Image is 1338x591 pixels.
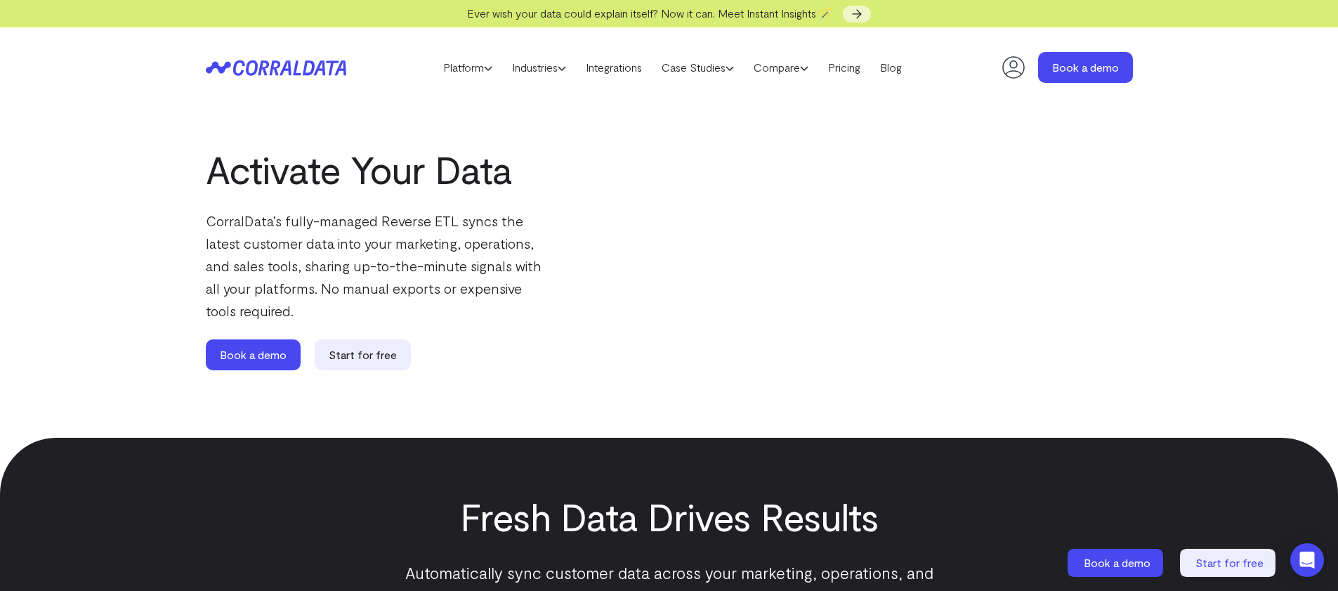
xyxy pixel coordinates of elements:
a: Pricing [818,57,870,78]
h2: Fresh Data Drives Results [395,494,943,539]
a: Book a demo [1068,549,1166,577]
a: Compare [744,57,818,78]
span: Start for free [1195,556,1264,569]
a: Platform [433,57,502,78]
a: Book a demo [206,339,301,370]
a: Start for free [315,339,411,370]
a: Book a demo [1038,52,1133,83]
a: Case Studies [652,57,744,78]
a: Start for free [1180,549,1278,577]
a: Industries [502,57,576,78]
p: CorralData’s fully-managed Reverse ETL syncs the latest customer data into your marketing, operat... [206,209,543,322]
h1: Activate Your Data [206,147,619,192]
div: Open Intercom Messenger [1290,543,1324,577]
a: Blog [870,57,912,78]
span: Ever wish your data could explain itself? Now it can. Meet Instant Insights 🪄 [467,6,833,20]
span: Book a demo [1084,556,1150,569]
a: Integrations [576,57,652,78]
